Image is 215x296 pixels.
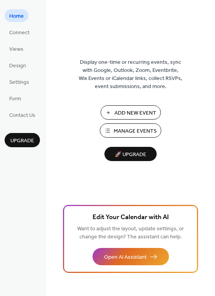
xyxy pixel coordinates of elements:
[101,105,161,120] button: Add New Event
[9,29,30,37] span: Connect
[77,224,184,242] span: Want to adjust the layout, update settings, or change the design? The assistant can help.
[5,75,34,88] a: Settings
[5,133,40,147] button: Upgrade
[114,127,157,135] span: Manage Events
[5,9,28,22] a: Home
[9,12,24,20] span: Home
[109,150,152,160] span: 🚀 Upgrade
[9,111,35,120] span: Contact Us
[104,147,157,161] button: 🚀 Upgrade
[9,78,29,86] span: Settings
[9,95,21,103] span: Form
[9,45,23,53] span: Views
[100,123,161,138] button: Manage Events
[5,59,31,72] a: Design
[5,92,26,105] a: Form
[79,58,182,91] span: Display one-time or recurring events, sync with Google, Outlook, Zoom, Eventbrite, Wix Events or ...
[93,248,169,265] button: Open AI Assistant
[114,109,156,117] span: Add New Event
[5,42,28,55] a: Views
[9,62,26,70] span: Design
[5,108,40,121] a: Contact Us
[10,137,34,145] span: Upgrade
[93,212,169,223] span: Edit Your Calendar with AI
[104,253,147,261] span: Open AI Assistant
[5,26,34,38] a: Connect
